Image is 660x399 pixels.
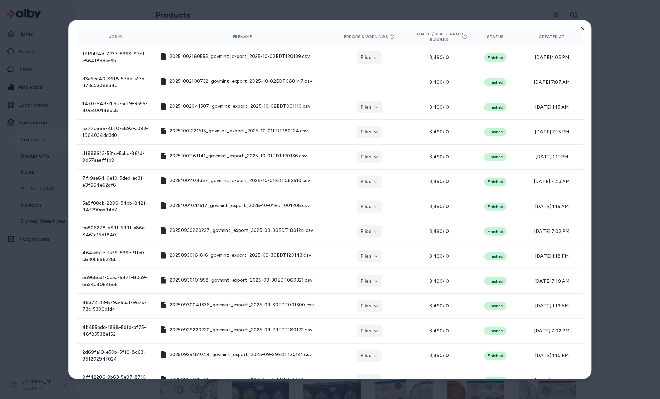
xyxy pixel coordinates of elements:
div: Finished [484,177,507,186]
button: Files [357,126,382,138]
span: 20251001221515_govmint_export_2025-10-01EDT180124.csv [170,127,308,134]
span: [DATE] 1:15 AM [527,103,578,110]
span: 20251001161141_govmint_export_2025-10-01EDT120136.csv [170,152,307,159]
button: Files [357,324,382,337]
div: Status [476,34,516,39]
div: Finished [484,326,507,335]
span: 3,490 / 0 [413,128,465,135]
button: 20251002041507_govmint_export_2025-10-02EDT001110.csv [160,102,310,109]
button: 20250930161816_govmint_export_2025-09-30EDT120143.csv [160,252,311,258]
span: 3,490 / 0 [413,228,465,235]
button: Files [357,101,382,113]
span: 3,490 / 0 [413,327,465,334]
td: 45372f33-879a-5eaf-9e7b-73c15399d1d4 [77,293,155,318]
span: 20250930220227_govmint_export_2025-09-30EDT180124.csv [170,227,313,234]
button: Files [357,200,382,212]
div: Finished [484,128,507,136]
td: 14703948-2b5e-5df9-9555-40e400148bc8 [77,95,155,119]
div: Finished [484,78,507,86]
button: Files [357,300,382,312]
span: [DATE] 7:07 AM [527,79,578,85]
span: [DATE] 1:15 AM [527,203,578,210]
button: Files [357,225,382,237]
span: [DATE] 1:10 PM [527,352,578,359]
button: Files [357,51,382,63]
span: 20251002100732_govmint_export_2025-10-02EDT060147.csv [170,78,312,84]
div: Finished [484,277,507,285]
button: 20250929101332_govmint_export_2025-09-29EDT060139.csv [160,376,312,383]
span: [DATE] 7:13 AM [527,377,578,384]
div: Finished [484,103,507,111]
td: 464adb1c-fa79-536c-91e0-c630b656228b [77,244,155,269]
div: Finished [484,376,507,384]
td: 2d69fa19-e50b-5ff9-8c63-95f20294f024 [77,343,155,368]
span: 20250929161049_govmint_export_2025-09-29EDT120141.csv [170,351,312,358]
div: Created At [527,34,578,39]
span: [DATE] 1:13 AM [527,302,578,309]
span: 3,490 / 0 [413,79,465,85]
span: 20251001041517_govmint_export_2025-10-01EDT001208.csv [170,202,310,209]
td: 5a8f00cb-2896-54bb-842f-94f290ab94d7 [77,194,155,219]
td: 5e968ed1-0c5a-547f-80e9-be24a40546e6 [77,269,155,293]
span: [DATE] 7:19 AM [527,277,578,284]
div: Finished [484,227,507,235]
td: d3e5cc40-86f8-57de-a17b-d73d0308834c [77,70,155,95]
span: 20250930101958_govmint_export_2025-09-30EDT060321.csv [170,276,312,283]
td: ff164f4d-7237-5368-97cf-c564f8ddac6b [77,45,155,70]
button: Loaded / Deactivated Bundles [413,31,465,42]
span: [DATE] 7:02 PM [527,228,578,235]
td: a277c669-4bf0-5893-a093-1964034dd3d0 [77,119,155,144]
button: Errors & Warnings [344,34,395,39]
button: 20251002160555_govmint_export_2025-10-02EDT120139.csv [160,53,310,60]
button: 20251001221515_govmint_export_2025-10-01EDT180124.csv [160,127,308,134]
div: Finished [484,252,507,260]
span: 3,490 / 0 [413,153,465,160]
span: 3,490 / 0 [413,302,465,309]
div: Finished [484,351,507,360]
button: Files [357,175,382,188]
span: 3,490 / 0 [413,253,465,259]
span: 20251002041507_govmint_export_2025-10-02EDT001110.csv [170,102,310,109]
td: 7f19ae64-0e10-5ded-ac3f-e3f664e52df6 [77,169,155,194]
button: Files [357,250,382,262]
button: 20250929161049_govmint_export_2025-09-29EDT120141.csv [160,351,312,358]
button: Files [357,374,382,386]
span: 20251001104357_govmint_export_2025-10-01EDT062510.csv [170,177,310,184]
button: 20250930101958_govmint_export_2025-09-30EDT060321.csv [160,276,312,283]
span: 3,490 / 0 [413,178,465,185]
button: 20250929220220_govmint_export_2025-09-29EDT180122.csv [160,326,312,333]
span: 3,490 / 0 [413,377,465,384]
button: 20251002100732_govmint_export_2025-10-02EDT060147.csv [160,78,312,84]
span: 20250929101332_govmint_export_2025-09-29EDT060139.csv [170,376,312,383]
span: 20250930041336_govmint_export_2025-09-30EDT001300.csv [170,301,314,308]
button: Files [357,150,382,163]
span: 3,490 / 0 [413,277,465,284]
div: Finished [484,302,507,310]
span: 3,490 / 0 [413,203,465,210]
button: 20251001104357_govmint_export_2025-10-01EDT062510.csv [160,177,310,184]
span: [DATE] 7:02 PM [527,327,578,334]
div: Job ID [82,34,149,39]
td: ca806278-e891-5991-a86e-8461c15df840 [77,219,155,244]
button: 20251001161141_govmint_export_2025-10-01EDT120136.csv [160,152,307,159]
span: [DATE] 1:11 PM [527,153,578,160]
button: 20250930220227_govmint_export_2025-09-30EDT180124.csv [160,227,313,234]
span: 3,490 / 0 [413,103,465,110]
span: [DATE] 1:18 PM [527,253,578,259]
span: [DATE] 7:15 PM [527,128,578,135]
button: Files [357,349,382,362]
span: 20250929220220_govmint_export_2025-09-29EDT180122.csv [170,326,312,333]
button: 20250930041336_govmint_export_2025-09-30EDT001300.csv [160,301,314,308]
div: Filename [160,34,325,39]
span: [DATE] 7:43 AM [527,178,578,185]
